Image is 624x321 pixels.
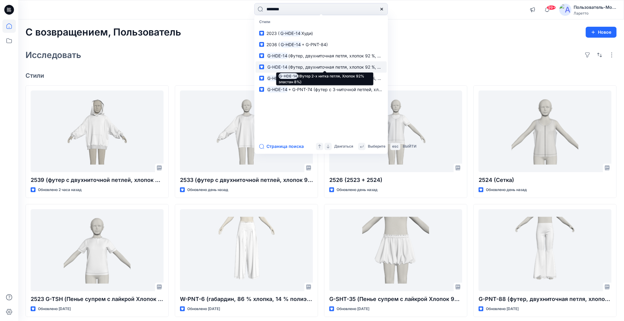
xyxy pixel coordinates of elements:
img: аватар [559,4,571,16]
a: 2023 (G-HDE-14Худи) [256,28,387,39]
ya-tr-span: (Футер, двухниточная петля, хлопок 92 %, эластан 8 %) [288,53,404,58]
a: 2533 (футер с двухниточной петлей, хлопок 92 %, эластан 8 %) [180,90,313,172]
ya-tr-span: Обновлено [DATE] [486,306,519,311]
button: Новое [586,27,617,38]
a: 2526 (2523 + 2524) [329,90,462,172]
ya-tr-span: G-HDE-14 [267,76,287,81]
ya-tr-span: Обновлено [DATE] [38,306,71,311]
span: (Футер, двухниточная петля, хлопок 92 %, эластан 8 %) [288,64,404,70]
ya-tr-span: + G-PNT-74 (футер с 3-ниточной петлей, хлопок 80 %, полиэстер 20 %) [288,87,436,92]
a: 2523 G-TSH (Пенье супрем с лайкрой Хлопок 95 % эластан 5 %) [31,209,164,291]
ya-tr-span: Обновлено 2 часа назад [38,187,82,192]
ya-tr-span: 2036 ( [266,42,280,47]
ya-tr-span: G-HDE-14 [280,31,300,36]
ya-tr-span: Двигаться [334,144,353,149]
a: 2036 (G-HDE-14+ G-PNT-84) [256,39,387,50]
ya-tr-span: Стили [25,72,44,79]
ya-tr-span: (Футер, двухниточная петля, хлопок 95 %, эластан 5 %) [288,76,404,81]
p: 2539 (футер с двухниточной петлей, хлопок 92 %, эластан 8 %) [31,176,164,184]
a: W-PNT-6 (габардин, 86 % хлопка, 14 % полиэстера) [180,209,313,291]
p: 2523 G-TSH (Пенье супрем с лайкрой Хлопок 95 % эластан 5 %) [31,295,164,303]
p: Обновлено день назад [337,187,378,193]
ya-tr-span: Страница поиска [266,143,304,150]
p: 2533 (футер с двухниточной петлей, хлопок 92 %, эластан 8 %) [180,176,313,184]
ya-tr-span: G-HDE-14 [267,53,287,58]
ya-tr-span: G-HDE-14 [267,87,287,92]
a: G-HDE-14(Футер, двухниточная петля, хлопок 92 %, эластан 8 %) [256,61,387,73]
a: G-HDE-14+ G-PNT-74 (футер с 3-ниточной петлей, хлопок 80 %, полиэстер 20 %) [256,84,387,95]
ya-tr-span: Обновлено день назад [187,187,228,192]
ya-tr-span: esc [392,144,398,149]
ya-tr-span: Стили [259,19,270,24]
ya-tr-span: Обновлено [DATE] [187,306,220,311]
mark: G-HDE-14 [266,63,288,70]
p: W-PNT-6 (габардин, 86 % хлопка, 14 % полиэстера) [180,295,313,303]
ya-tr-span: Исследовать [25,50,81,60]
a: G-SHT-35 (Пенье супрем с лайкрой Хлопок 95 % эластан 5 %) [329,209,462,291]
ya-tr-span: С возвращением, Пользователь [25,26,181,38]
ya-tr-span: + G-PNT-84) [302,42,328,47]
a: G-HDE-14(Футер, двухниточная петля, хлопок 95 %, эластан 5 %) [256,73,387,84]
p: Обновлено день назад [486,187,527,193]
ya-tr-span: 2023 ( [266,31,280,36]
ya-tr-span: ВЫЙТИ [403,144,416,149]
ya-tr-span: Обновлено [DATE] [337,306,369,311]
a: G-HDE-14(Футер, двухниточная петля, хлопок 92 %, эластан 8 %) [256,50,387,61]
ya-tr-span: 2524 (Сетка) [479,177,514,183]
ya-tr-span: Худи) [301,31,313,36]
ya-tr-span: Ларетто [574,11,589,15]
ya-tr-span: G-SHT-35 (Пенье супрем с лайкрой Хлопок 95 % эластан 5 %) [329,296,502,302]
span: 99+ [547,5,556,10]
a: 2524 (Сетка) [479,90,612,172]
a: G-PNT-88 (футер, двухниточная петля, хлопок 95 %, эластан 5 %) [479,209,612,291]
ya-tr-span: G-HDE-14 [281,42,301,47]
button: Страница поиска [259,143,304,150]
a: 2539 (футер с двухниточной петлей, хлопок 92 %, эластан 8 %) [31,90,164,172]
ya-tr-span: Выберите [368,144,385,149]
p: 2526 (2523 + 2524) [329,176,462,184]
